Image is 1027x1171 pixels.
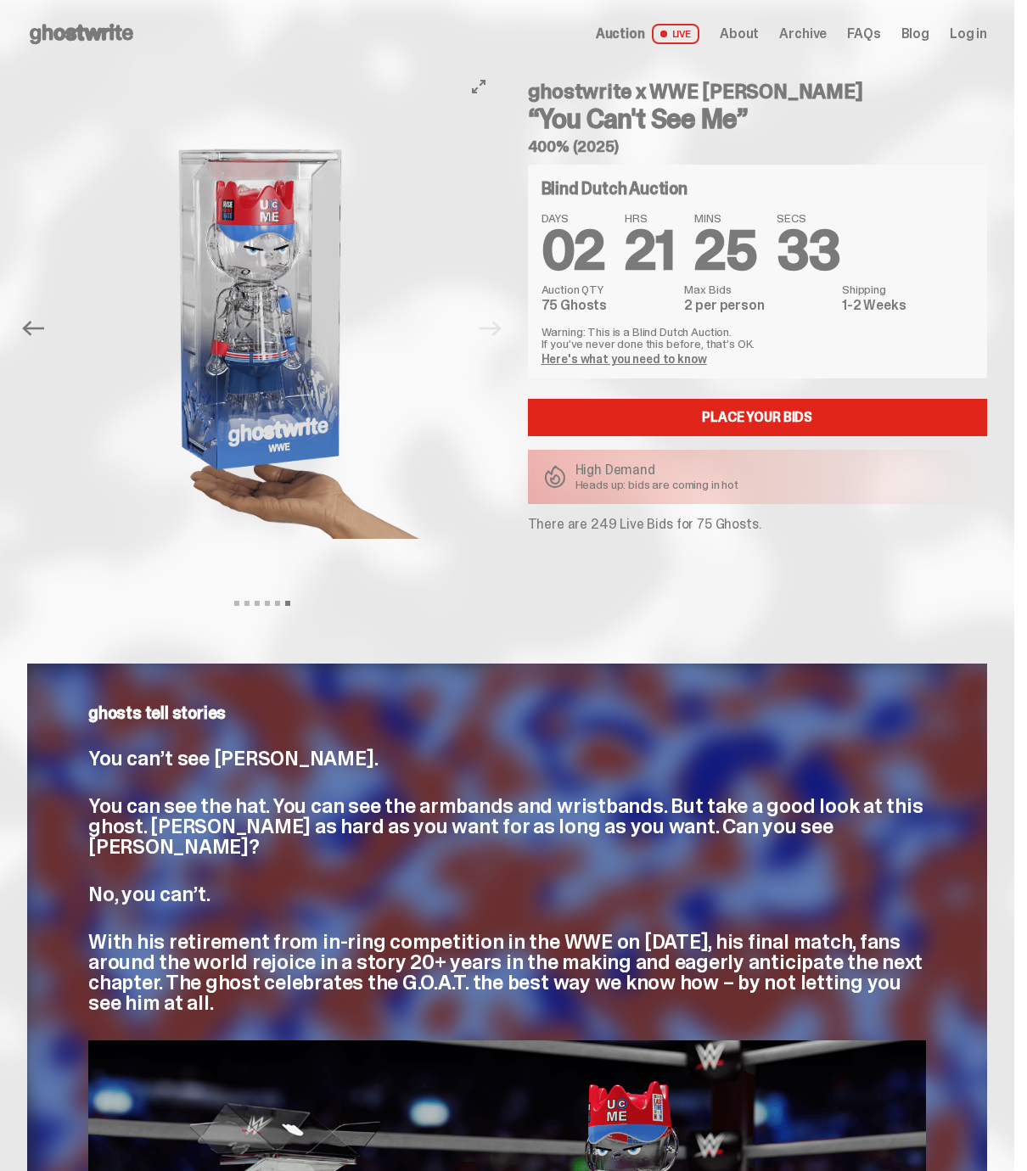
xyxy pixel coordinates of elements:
dd: 2 per person [684,299,832,312]
p: ghosts tell stories [88,704,926,721]
button: View slide 3 [255,601,260,606]
span: Auction [596,27,645,41]
a: Blog [901,27,929,41]
a: Log in [950,27,987,41]
p: Warning: This is a Blind Dutch Auction. If you’ve never done this before, that’s OK. [542,326,974,350]
span: With his retirement from in-ring competition in the WWE on [DATE], his final match, fans around t... [88,928,923,1016]
dd: 75 Ghosts [542,299,675,312]
button: View slide 4 [265,601,270,606]
p: High Demand [575,463,739,477]
a: Here's what you need to know [542,351,707,367]
img: ghostwrite%20wwe%20scale.png [57,68,468,580]
dt: Shipping [842,283,974,295]
h4: ghostwrite x WWE [PERSON_NAME] [528,81,988,102]
span: No, you can’t. [88,881,210,907]
span: MINS [694,212,756,224]
button: Previous [14,310,52,347]
a: About [720,27,759,41]
span: SECS [777,212,840,224]
a: FAQs [847,27,880,41]
p: There are 249 Live Bids for 75 Ghosts. [528,518,988,531]
span: LIVE [652,24,700,44]
span: 02 [542,216,605,286]
span: You can see the hat. You can see the armbands and wristbands. But take a good look at this ghost.... [88,793,923,860]
h4: Blind Dutch Auction [542,180,687,197]
p: Heads up: bids are coming in hot [575,479,739,490]
button: View slide 2 [244,601,250,606]
span: 25 [694,216,756,286]
h5: 400% (2025) [528,139,988,154]
a: Place your Bids [528,399,988,436]
button: View full-screen [469,76,489,97]
span: You can’t see [PERSON_NAME]. [88,745,378,771]
dt: Auction QTY [542,283,675,295]
span: 21 [625,216,674,286]
span: 33 [777,216,840,286]
dd: 1-2 Weeks [842,299,974,312]
button: View slide 6 [285,601,290,606]
span: HRS [625,212,674,224]
a: Archive [779,27,827,41]
span: DAYS [542,212,605,224]
button: View slide 5 [275,601,280,606]
button: View slide 1 [234,601,239,606]
dt: Max Bids [684,283,832,295]
a: Auction LIVE [596,24,699,44]
h3: “You Can't See Me” [528,105,988,132]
